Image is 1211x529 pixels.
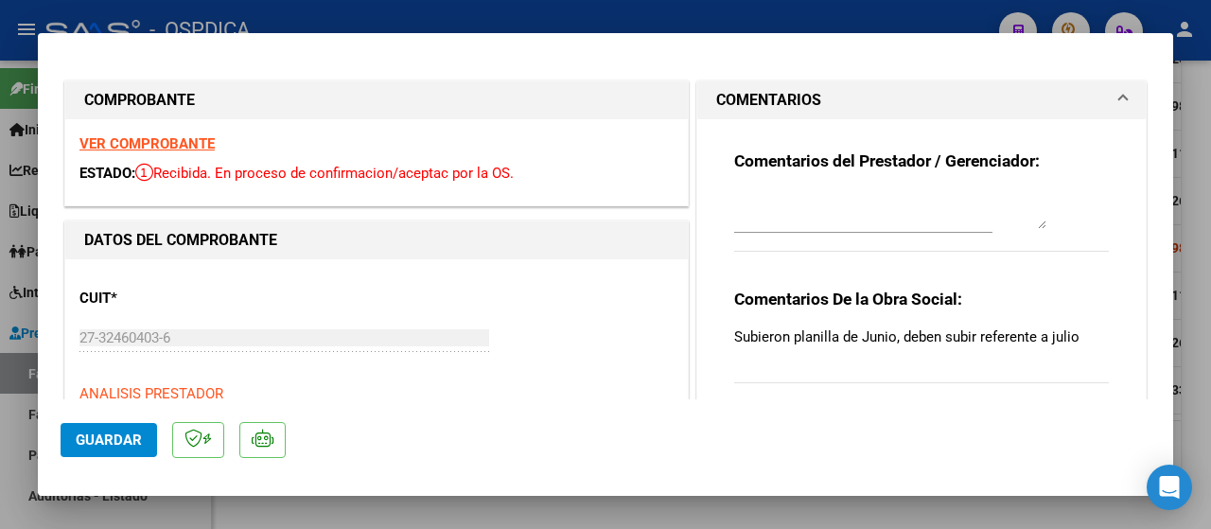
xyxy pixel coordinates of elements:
[79,165,135,182] span: ESTADO:
[79,135,215,152] a: VER COMPROBANTE
[79,385,223,402] span: ANALISIS PRESTADOR
[734,290,962,309] strong: Comentarios De la Obra Social:
[734,151,1040,170] strong: Comentarios del Prestador / Gerenciador:
[697,119,1146,433] div: COMENTARIOS
[61,423,157,457] button: Guardar
[84,231,277,249] strong: DATOS DEL COMPROBANTE
[1147,465,1192,510] div: Open Intercom Messenger
[84,91,195,109] strong: COMPROBANTE
[76,432,142,449] span: Guardar
[79,288,257,309] p: CUIT
[135,165,514,182] span: Recibida. En proceso de confirmacion/aceptac por la OS.
[716,89,821,112] h1: COMENTARIOS
[697,81,1146,119] mat-expansion-panel-header: COMENTARIOS
[734,326,1109,347] p: Subieron planilla de Junio, deben subir referente a julio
